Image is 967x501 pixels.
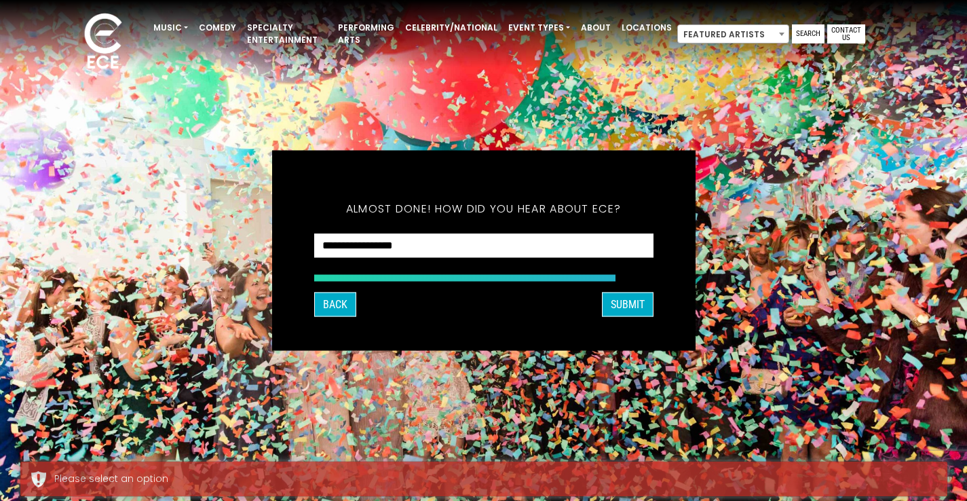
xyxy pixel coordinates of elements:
a: Music [148,16,193,39]
span: Featured Artists [677,24,789,43]
a: Event Types [503,16,575,39]
a: Specialty Entertainment [242,16,333,52]
span: Featured Artists [678,25,789,44]
a: Locations [616,16,677,39]
a: Performing Arts [333,16,400,52]
select: How did you hear about ECE [314,234,653,259]
a: About [575,16,616,39]
a: Celebrity/National [400,16,503,39]
a: Comedy [193,16,242,39]
button: Back [314,293,356,317]
img: ece_new_logo_whitev2-1.png [69,10,137,75]
button: SUBMIT [602,293,653,317]
a: Search [792,24,824,43]
div: Please select an option [54,472,937,486]
h5: Almost done! How did you hear about ECE? [314,185,653,234]
a: Contact Us [827,24,865,43]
